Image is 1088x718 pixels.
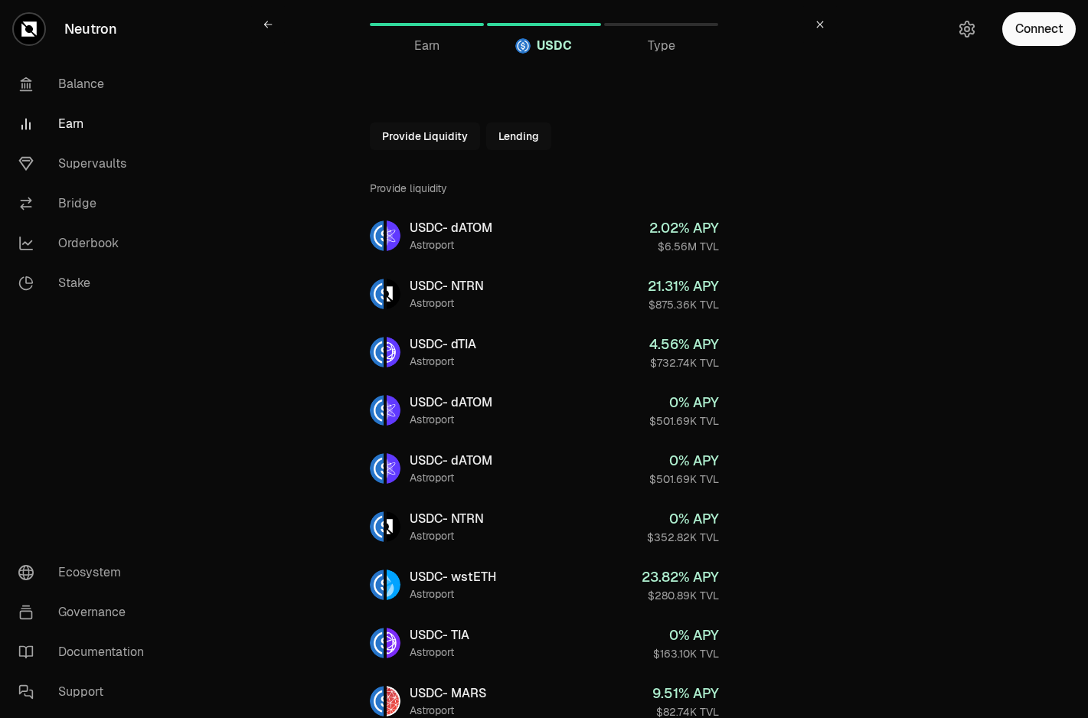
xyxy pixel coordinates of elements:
[414,37,439,55] span: Earn
[410,393,492,412] div: USDC - dATOM
[649,217,719,239] div: 2.02 % APY
[387,453,400,484] img: dATOM
[6,224,165,263] a: Orderbook
[6,672,165,712] a: Support
[410,277,484,295] div: USDC - NTRN
[358,325,731,380] a: USDCdTIAUSDC- dTIAAstroport4.56% APY$732.74K TVL
[387,279,400,309] img: NTRN
[410,219,492,237] div: USDC - dATOM
[410,412,492,427] div: Astroport
[358,557,731,612] a: USDCwstETHUSDC- wstETHAstroport23.82% APY$280.89K TVL
[1002,12,1076,46] button: Connect
[370,337,384,367] img: USDC
[358,441,731,496] a: USDCdATOMUSDC- dATOMAstroport0% APY$501.69K TVL
[642,588,719,603] div: $280.89K TVL
[387,570,400,600] img: wstETH
[649,239,719,254] div: $6.56M TVL
[387,628,400,658] img: TIA
[387,511,400,542] img: NTRN
[649,392,719,413] div: 0 % APY
[647,530,719,545] div: $352.82K TVL
[410,335,476,354] div: USDC - dTIA
[652,683,719,704] div: 9.51 % APY
[410,626,469,645] div: USDC - TIA
[410,645,469,660] div: Astroport
[6,553,165,592] a: Ecosystem
[537,37,572,55] span: USDC
[370,220,384,251] img: USDC
[649,334,719,355] div: 4.56 % APY
[387,395,400,426] img: dATOM
[6,144,165,184] a: Supervaults
[387,686,400,716] img: MARS
[410,295,484,311] div: Astroport
[6,64,165,104] a: Balance
[648,37,675,55] span: Type
[410,703,486,718] div: Astroport
[410,470,492,485] div: Astroport
[358,208,731,263] a: USDCdATOMUSDC- dATOMAstroport2.02% APY$6.56M TVL
[487,6,601,43] a: USDCUSDC
[6,592,165,632] a: Governance
[649,355,719,370] div: $732.74K TVL
[387,337,400,367] img: dTIA
[370,511,384,542] img: USDC
[358,266,731,321] a: USDCNTRNUSDC- NTRNAstroport21.31% APY$875.36K TVL
[370,168,719,208] div: Provide liquidity
[648,297,719,312] div: $875.36K TVL
[370,453,384,484] img: USDC
[358,615,731,671] a: USDCTIAUSDC- TIAAstroport0% APY$163.10K TVL
[370,395,384,426] img: USDC
[370,570,384,600] img: USDC
[410,354,476,369] div: Astroport
[370,6,484,43] a: Earn
[486,122,551,150] button: Lending
[387,220,400,251] img: dATOM
[410,568,496,586] div: USDC - wstETH
[370,279,384,309] img: USDC
[648,276,719,297] div: 21.31 % APY
[410,452,492,470] div: USDC - dATOM
[6,632,165,672] a: Documentation
[410,528,484,543] div: Astroport
[649,472,719,487] div: $501.69K TVL
[410,510,484,528] div: USDC - NTRN
[410,237,492,253] div: Astroport
[642,566,719,588] div: 23.82 % APY
[370,686,384,716] img: USDC
[647,508,719,530] div: 0 % APY
[649,413,719,429] div: $501.69K TVL
[653,646,719,661] div: $163.10K TVL
[370,122,480,150] button: Provide Liquidity
[6,184,165,224] a: Bridge
[6,104,165,144] a: Earn
[410,586,496,602] div: Astroport
[410,684,486,703] div: USDC - MARS
[358,383,731,438] a: USDCdATOMUSDC- dATOMAstroport0% APY$501.69K TVL
[653,625,719,646] div: 0 % APY
[370,628,384,658] img: USDC
[6,263,165,303] a: Stake
[649,450,719,472] div: 0 % APY
[515,38,531,54] img: USDC
[358,499,731,554] a: USDCNTRNUSDC- NTRNAstroport0% APY$352.82K TVL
